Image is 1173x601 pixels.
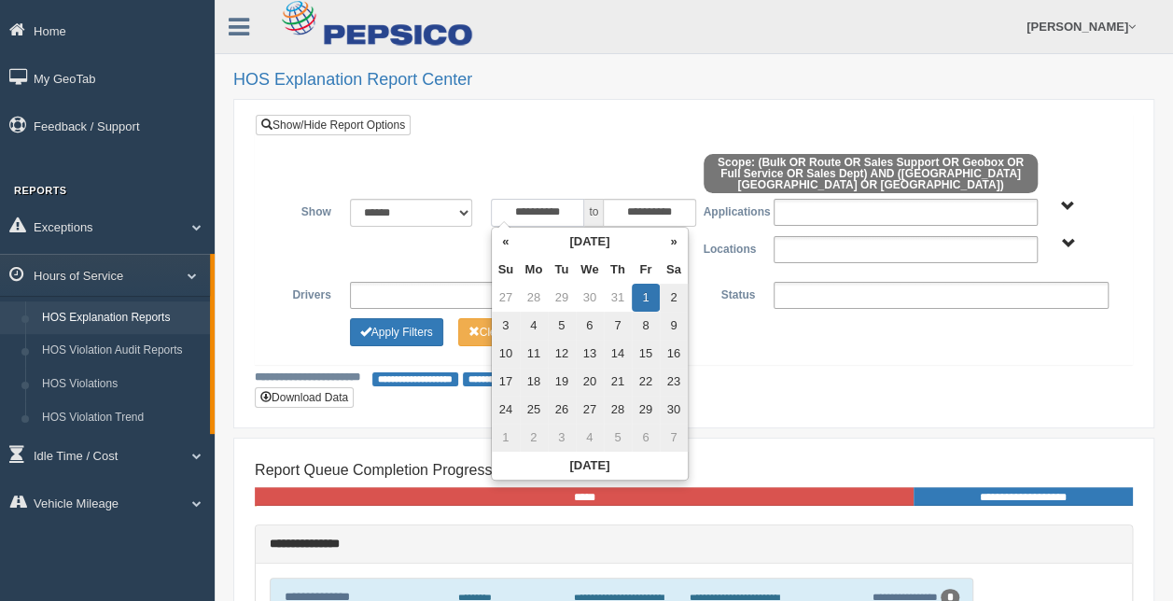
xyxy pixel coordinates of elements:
[576,284,604,312] td: 30
[576,340,604,368] td: 13
[694,236,765,259] label: Locations
[576,368,604,396] td: 20
[270,282,341,304] label: Drivers
[548,396,576,424] td: 26
[693,199,764,221] label: Applications
[492,228,520,256] th: «
[255,462,1133,479] h4: Report Queue Completion Progress:
[660,368,688,396] td: 23
[492,284,520,312] td: 27
[520,284,548,312] td: 28
[548,284,576,312] td: 29
[458,318,551,346] button: Change Filter Options
[604,340,632,368] td: 14
[660,256,688,284] th: Sa
[632,424,660,452] td: 6
[270,199,341,221] label: Show
[604,396,632,424] td: 28
[660,396,688,424] td: 30
[604,256,632,284] th: Th
[520,396,548,424] td: 25
[255,387,354,408] button: Download Data
[34,401,210,435] a: HOS Violation Trend
[584,199,603,227] span: to
[704,154,1039,193] span: Scope: (Bulk OR Route OR Sales Support OR Geobox OR Full Service OR Sales Dept) AND ([GEOGRAPHIC_...
[632,396,660,424] td: 29
[604,368,632,396] td: 21
[576,396,604,424] td: 27
[520,424,548,452] td: 2
[576,424,604,452] td: 4
[548,340,576,368] td: 12
[632,284,660,312] td: 1
[233,71,1154,90] h2: HOS Explanation Report Center
[492,340,520,368] td: 10
[548,368,576,396] td: 19
[660,424,688,452] td: 7
[520,256,548,284] th: Mo
[576,256,604,284] th: We
[34,334,210,368] a: HOS Violation Audit Reports
[632,340,660,368] td: 15
[660,284,688,312] td: 2
[520,368,548,396] td: 18
[520,340,548,368] td: 11
[492,256,520,284] th: Su
[660,340,688,368] td: 16
[520,228,660,256] th: [DATE]
[660,228,688,256] th: »
[660,312,688,340] td: 9
[604,312,632,340] td: 7
[548,256,576,284] th: Tu
[576,312,604,340] td: 6
[492,424,520,452] td: 1
[520,312,548,340] td: 4
[604,424,632,452] td: 5
[492,452,688,480] th: [DATE]
[492,396,520,424] td: 24
[492,368,520,396] td: 17
[632,312,660,340] td: 8
[632,256,660,284] th: Fr
[548,424,576,452] td: 3
[492,312,520,340] td: 3
[693,282,764,304] label: Status
[34,301,210,335] a: HOS Explanation Reports
[632,368,660,396] td: 22
[34,368,210,401] a: HOS Violations
[350,318,443,346] button: Change Filter Options
[548,312,576,340] td: 5
[604,284,632,312] td: 31
[256,115,411,135] a: Show/Hide Report Options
